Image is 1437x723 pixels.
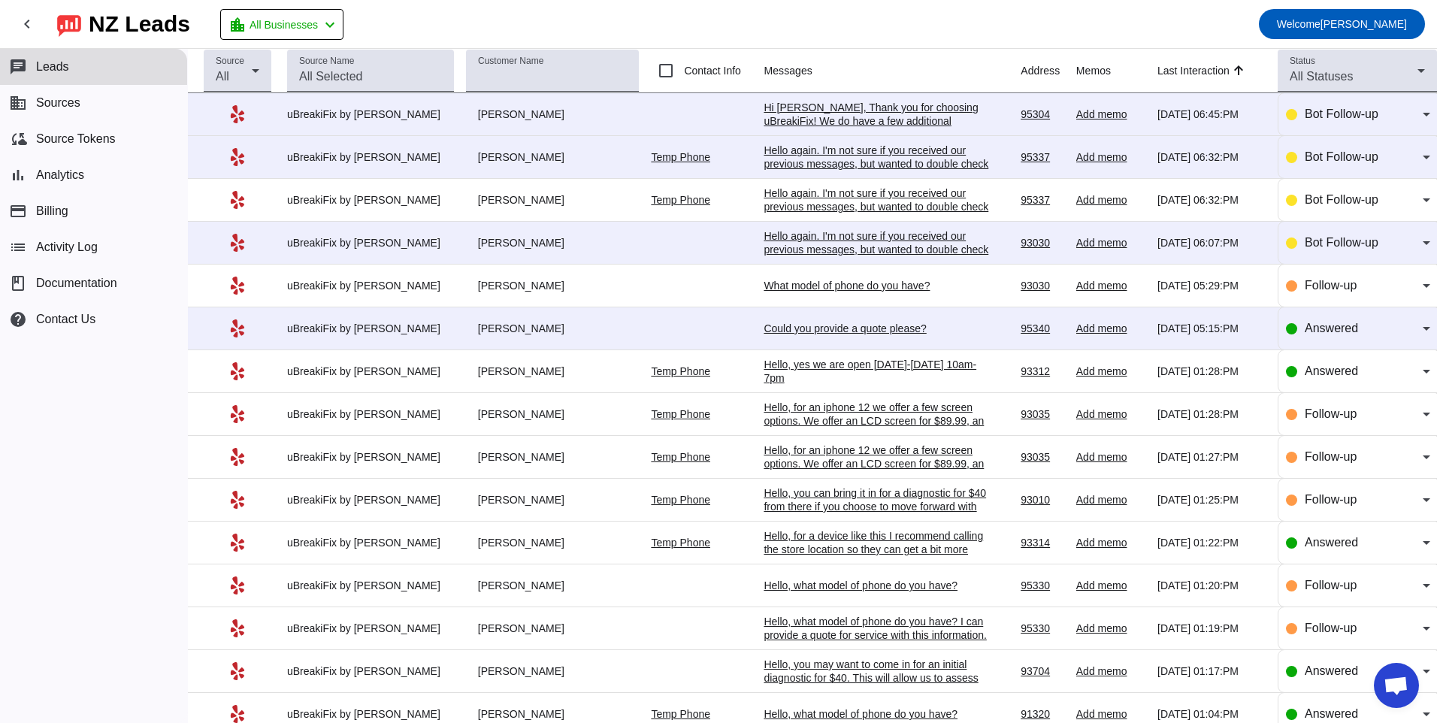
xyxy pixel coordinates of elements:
span: All Businesses [250,14,318,35]
th: Messages [764,49,1021,93]
mat-label: Status [1290,56,1315,66]
span: Answered [1305,322,1358,334]
div: 93010 [1021,493,1064,507]
mat-icon: help [9,310,27,328]
a: Temp Phone [651,708,710,720]
div: [DATE] 05:29:PM [1157,279,1266,292]
div: Hello again. I'm not sure if you received our previous messages, but wanted to double check if we... [764,144,989,184]
div: Add memo [1076,664,1145,678]
span: Source Tokens [36,132,116,146]
div: Add memo [1076,279,1145,292]
mat-icon: chevron_left [321,16,339,34]
span: Activity Log [36,240,98,254]
div: Add memo [1076,493,1145,507]
mat-icon: chat [9,58,27,76]
mat-icon: Yelp [228,405,247,423]
span: Answered [1305,365,1358,377]
div: Hello, for an iphone 12 we offer a few screen options. We offer an LCD screen for $89.99, an OLED... [764,443,989,498]
div: [DATE] 01:20:PM [1157,579,1266,592]
div: [DATE] 05:15:PM [1157,322,1266,335]
div: 93314 [1021,536,1064,549]
div: 95337 [1021,193,1064,207]
mat-icon: list [9,238,27,256]
mat-icon: location_city [228,16,247,34]
div: uBreakiFix by [PERSON_NAME] [287,622,454,635]
div: 95330 [1021,579,1064,592]
div: 93035 [1021,450,1064,464]
div: [DATE] 01:28:PM [1157,365,1266,378]
div: [PERSON_NAME] [466,622,640,635]
div: [PERSON_NAME] [466,493,640,507]
a: Temp Phone [651,494,710,506]
span: Follow-up [1305,279,1357,292]
a: Temp Phone [651,365,710,377]
span: Answered [1305,664,1358,677]
span: Welcome [1277,18,1321,30]
span: Bot Follow-up [1305,107,1378,120]
span: All [216,70,229,83]
mat-icon: Yelp [228,448,247,466]
span: Follow-up [1305,579,1357,591]
mat-icon: Yelp [228,277,247,295]
div: uBreakiFix by [PERSON_NAME] [287,407,454,421]
div: Hello, you can bring it in for a diagnostic for $40 from there if you choose to move forward with... [764,486,989,594]
div: 93312 [1021,365,1064,378]
span: [PERSON_NAME] [1277,14,1407,35]
mat-icon: Yelp [228,491,247,509]
mat-label: Source Name [299,56,354,66]
div: [DATE] 06:32:PM [1157,150,1266,164]
div: [PERSON_NAME] [466,536,640,549]
div: Hello again. I'm not sure if you received our previous messages, but wanted to double check if we... [764,186,989,227]
div: What model of phone do you have? [764,279,989,292]
div: [PERSON_NAME] [466,450,640,464]
mat-icon: Yelp [228,319,247,337]
mat-icon: Yelp [228,705,247,723]
div: [PERSON_NAME] [466,193,640,207]
div: uBreakiFix by [PERSON_NAME] [287,322,454,335]
mat-icon: cloud_sync [9,130,27,148]
div: uBreakiFix by [PERSON_NAME] [287,664,454,678]
span: Billing [36,204,68,218]
div: [PERSON_NAME] [466,279,640,292]
span: Follow-up [1305,407,1357,420]
div: [DATE] 06:07:PM [1157,236,1266,250]
div: 91320 [1021,707,1064,721]
img: logo [57,11,81,37]
mat-icon: Yelp [228,576,247,594]
div: uBreakiFix by [PERSON_NAME] [287,493,454,507]
div: [DATE] 01:22:PM [1157,536,1266,549]
mat-icon: Yelp [228,662,247,680]
div: uBreakiFix by [PERSON_NAME] [287,365,454,378]
div: [PERSON_NAME] [466,407,640,421]
div: uBreakiFix by [PERSON_NAME] [287,450,454,464]
div: Add memo [1076,236,1145,250]
div: Last Interaction [1157,63,1230,78]
mat-icon: Yelp [228,619,247,637]
div: uBreakiFix by [PERSON_NAME] [287,150,454,164]
div: 95330 [1021,622,1064,635]
div: uBreakiFix by [PERSON_NAME] [287,279,454,292]
mat-icon: Yelp [228,234,247,252]
span: Leads [36,60,69,74]
div: [PERSON_NAME] [466,107,640,121]
div: 95337 [1021,150,1064,164]
div: Hello, what model of phone do you have? I can provide a quote for service with this information. [764,615,989,642]
th: Memos [1076,49,1157,93]
div: Add memo [1076,579,1145,592]
mat-label: Customer Name [478,56,543,66]
button: All Businesses [220,9,343,40]
div: uBreakiFix by [PERSON_NAME] [287,536,454,549]
span: book [9,274,27,292]
div: 93704 [1021,664,1064,678]
span: Follow-up [1305,493,1357,506]
div: [PERSON_NAME] [466,150,640,164]
div: Hello, what model of phone do you have? [764,707,989,721]
div: [DATE] 01:17:PM [1157,664,1266,678]
span: Analytics [36,168,84,182]
div: uBreakiFix by [PERSON_NAME] [287,193,454,207]
div: [DATE] 06:32:PM [1157,193,1266,207]
span: Contact Us [36,313,95,326]
div: 93030 [1021,236,1064,250]
span: Answered [1305,536,1358,549]
div: Could you provide a quote please? [764,322,989,335]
